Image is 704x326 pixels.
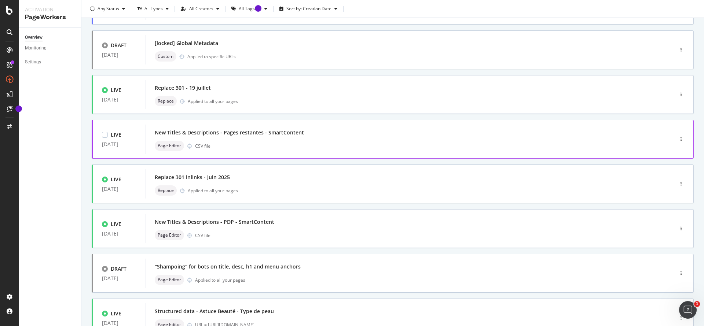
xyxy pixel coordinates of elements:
span: Page Editor [158,144,181,148]
span: Replace [158,188,174,193]
a: Overview [25,34,76,41]
button: Any Status [87,3,128,15]
div: PageWorkers [25,13,75,22]
span: Page Editor [158,233,181,237]
div: Settings [25,58,41,66]
div: LIVE [111,176,121,183]
div: Activation [25,6,75,13]
div: Tooltip anchor [15,105,22,112]
div: LIVE [111,86,121,94]
div: neutral label [155,185,177,196]
div: Applied to all your pages [188,98,238,104]
iframe: Intercom live chat [679,301,697,319]
span: Replace [158,99,174,103]
div: [DATE] [102,97,137,103]
div: neutral label [155,230,184,240]
button: All Creators [178,3,222,15]
div: LIVE [111,310,121,317]
a: Settings [25,58,76,66]
div: Overview [25,34,43,41]
button: All TagsTooltip anchor [228,3,270,15]
div: DRAFT [111,42,126,49]
div: Replace 301 inlinks - juin 2025 [155,174,230,181]
div: LIVE [111,131,121,138]
div: neutral label [155,275,184,285]
div: [locked] Global Metadata [155,40,218,47]
div: Replace 301 - 19 juillet [155,84,211,92]
a: Monitoring [25,44,76,52]
div: [DATE] [102,186,137,192]
span: Page Editor [158,278,181,282]
div: CSV file [195,143,210,149]
div: [DATE] [102,275,137,281]
div: [DATE] [102,141,137,147]
div: All Types [144,7,163,11]
div: New Titles & Descriptions - Pages restantes - SmartContent [155,129,304,136]
button: Sort by: Creation Date [276,3,340,15]
div: Applied to specific URLs [187,53,236,60]
div: neutral label [155,141,184,151]
div: All Tags [239,7,261,11]
div: Sort by: Creation Date [286,7,331,11]
div: "Shampoing" for bots on title, desc, h1 and menu anchors [155,263,301,270]
div: [DATE] [102,320,137,326]
div: All Creators [189,7,213,11]
span: Custom [158,54,173,59]
div: New Titles & Descriptions - PDP - SmartContent [155,218,274,226]
div: [DATE] [102,231,137,237]
div: neutral label [155,51,176,62]
div: [DATE] [102,52,137,58]
button: All Types [134,3,172,15]
div: Monitoring [25,44,47,52]
div: CSV file [195,232,210,238]
div: Tooltip anchor [255,5,261,12]
div: Any Status [98,7,119,11]
span: 1 [694,301,700,307]
div: Structured data - Astuce Beauté - Type de peau [155,308,274,315]
div: LIVE [111,221,121,228]
div: DRAFT [111,265,126,273]
div: Applied to all your pages [195,277,245,283]
div: Applied to all your pages [188,188,238,194]
div: neutral label [155,96,177,106]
